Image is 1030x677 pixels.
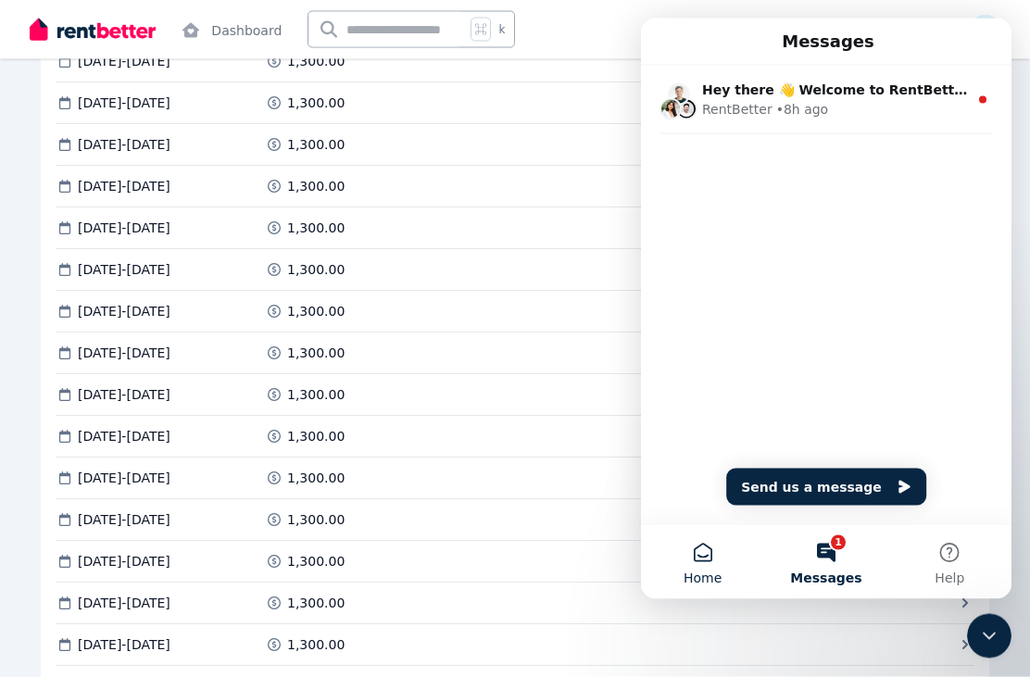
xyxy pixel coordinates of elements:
span: [DATE] - [DATE] [78,178,170,196]
iframe: Intercom live chat [641,19,1011,599]
span: [DATE] - [DATE] [78,303,170,321]
span: [DATE] - [DATE] [78,428,170,446]
span: 1,300.00 [287,261,345,280]
span: [DATE] - [DATE] [78,386,170,405]
button: Send us a message [85,450,285,487]
span: k [498,22,505,37]
span: 1,300.00 [287,303,345,321]
span: Messages [149,553,220,566]
span: 1,300.00 [287,94,345,113]
span: Help [294,553,323,566]
span: 1,300.00 [287,136,345,155]
span: 1,300.00 [287,553,345,571]
iframe: Intercom live chat [967,614,1011,658]
span: 1,300.00 [287,386,345,405]
span: [DATE] - [DATE] [78,553,170,571]
img: Suzanne Williams [971,15,1000,44]
span: Home [43,553,81,566]
span: [DATE] - [DATE] [78,636,170,655]
span: [DATE] - [DATE] [78,219,170,238]
button: Help [247,507,371,581]
span: 1,300.00 [287,636,345,655]
span: [DATE] - [DATE] [78,136,170,155]
div: RentBetter [61,81,132,101]
button: Messages [123,507,246,581]
img: RentBetter [30,16,156,44]
span: [DATE] - [DATE] [78,470,170,488]
span: 1,300.00 [287,219,345,238]
span: [DATE] - [DATE] [78,261,170,280]
span: 1,300.00 [287,53,345,71]
span: 1,300.00 [287,345,345,363]
div: • 8h ago [135,81,188,101]
span: 1,300.00 [287,470,345,488]
span: [DATE] - [DATE] [78,53,170,71]
span: [DATE] - [DATE] [78,511,170,530]
span: 1,300.00 [287,595,345,613]
span: 1,300.00 [287,511,345,530]
span: [DATE] - [DATE] [78,94,170,113]
span: [DATE] - [DATE] [78,345,170,363]
span: [DATE] - [DATE] [78,595,170,613]
span: 1,300.00 [287,428,345,446]
span: 1,300.00 [287,178,345,196]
